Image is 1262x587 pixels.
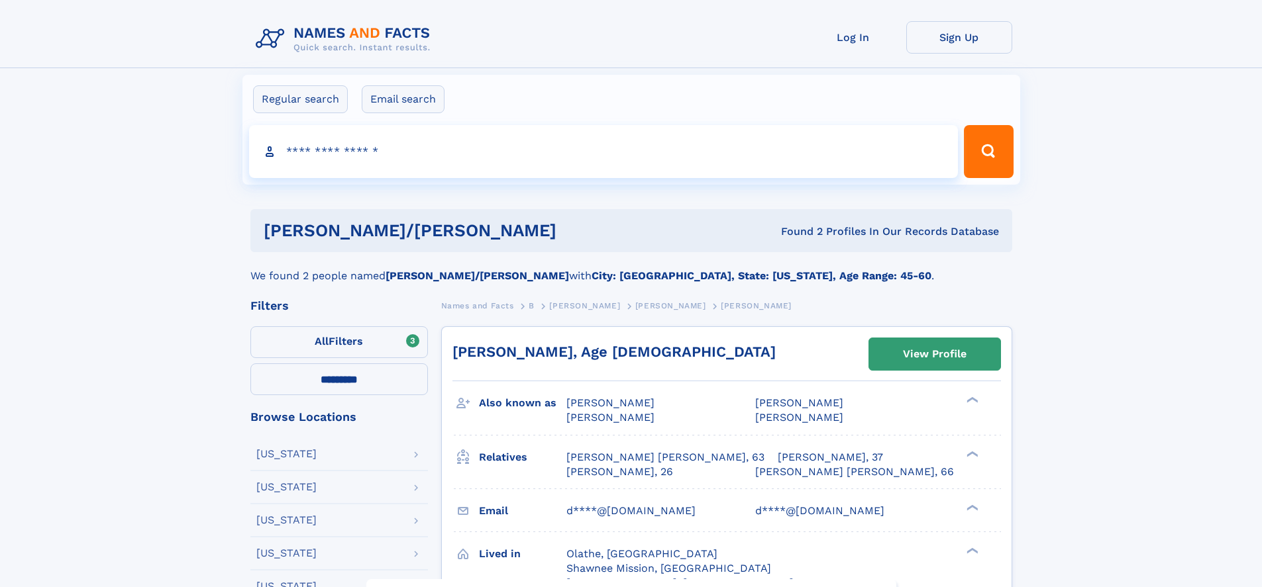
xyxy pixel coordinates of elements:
[963,546,979,555] div: ❯
[963,503,979,512] div: ❯
[250,326,428,358] label: Filters
[668,224,999,239] div: Found 2 Profiles In Our Records Database
[566,396,655,409] span: [PERSON_NAME]
[529,297,535,314] a: B
[549,301,620,310] span: [PERSON_NAME]
[903,339,967,369] div: View Profile
[721,301,792,310] span: [PERSON_NAME]
[441,297,514,314] a: Names and Facts
[250,21,441,57] img: Logo Names and Facts
[253,85,348,113] label: Regular search
[964,125,1013,178] button: Search Button
[755,465,954,479] a: [PERSON_NAME] [PERSON_NAME], 66
[315,335,329,347] span: All
[250,252,1012,284] div: We found 2 people named with .
[264,222,669,239] h1: [PERSON_NAME]/[PERSON_NAME]
[529,301,535,310] span: B
[635,301,706,310] span: [PERSON_NAME]
[963,396,979,404] div: ❯
[386,269,569,282] b: [PERSON_NAME]/[PERSON_NAME]
[452,343,776,360] a: [PERSON_NAME], Age [DEMOGRAPHIC_DATA]
[250,411,428,423] div: Browse Locations
[566,562,771,574] span: Shawnee Mission, [GEOGRAPHIC_DATA]
[479,446,566,469] h3: Relatives
[256,449,317,459] div: [US_STATE]
[479,543,566,565] h3: Lived in
[479,392,566,414] h3: Also known as
[566,547,717,560] span: Olathe, [GEOGRAPHIC_DATA]
[755,396,843,409] span: [PERSON_NAME]
[256,548,317,559] div: [US_STATE]
[906,21,1012,54] a: Sign Up
[566,450,764,465] a: [PERSON_NAME] [PERSON_NAME], 63
[362,85,445,113] label: Email search
[800,21,906,54] a: Log In
[249,125,959,178] input: search input
[256,482,317,492] div: [US_STATE]
[250,300,428,312] div: Filters
[549,297,620,314] a: [PERSON_NAME]
[635,297,706,314] a: [PERSON_NAME]
[755,411,843,424] span: [PERSON_NAME]
[869,338,1000,370] a: View Profile
[479,500,566,522] h3: Email
[256,515,317,525] div: [US_STATE]
[566,465,673,479] a: [PERSON_NAME], 26
[592,269,931,282] b: City: [GEOGRAPHIC_DATA], State: [US_STATE], Age Range: 45-60
[566,411,655,424] span: [PERSON_NAME]
[778,450,883,465] a: [PERSON_NAME], 37
[963,449,979,458] div: ❯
